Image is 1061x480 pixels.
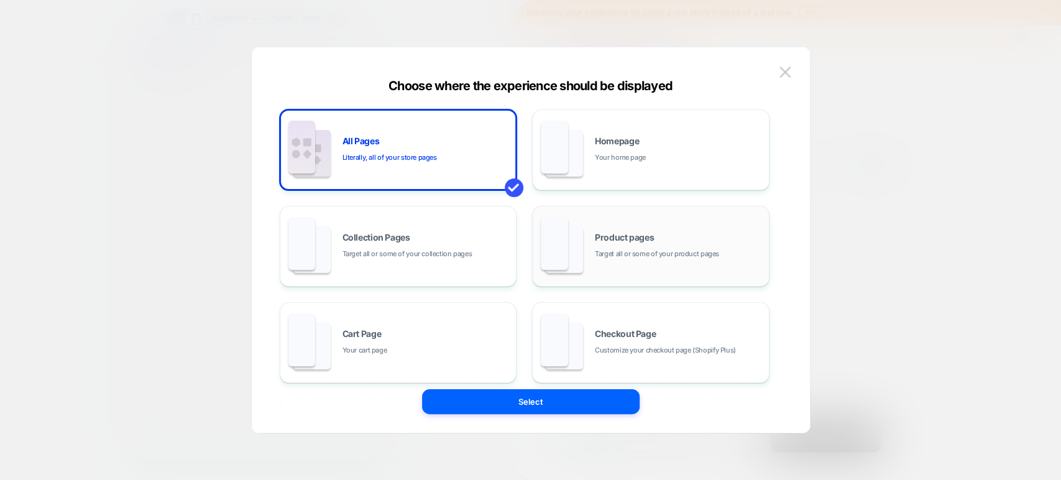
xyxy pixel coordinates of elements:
[595,152,646,164] span: Your home page
[595,344,736,356] span: Customize your checkout page (Shopify Plus)
[595,248,719,260] span: Target all or some of your product pages
[422,389,640,414] button: Select
[595,233,654,242] span: Product pages
[595,330,656,338] span: Checkout Page
[252,78,810,93] div: Choose where the experience should be displayed
[595,137,639,145] span: Homepage
[779,67,791,77] img: close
